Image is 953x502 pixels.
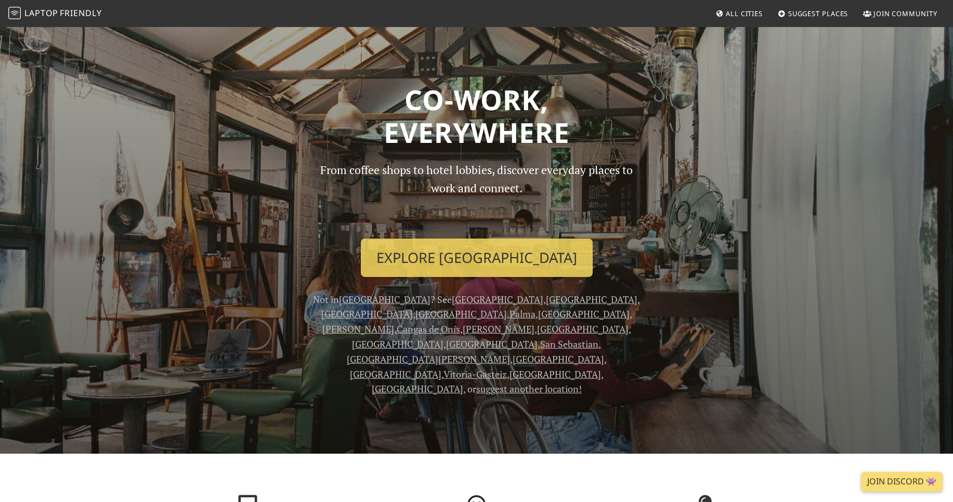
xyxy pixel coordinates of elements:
[513,353,604,365] a: [GEOGRAPHIC_DATA]
[463,323,534,335] a: [PERSON_NAME]
[861,472,943,492] a: Join Discord 👾
[8,5,102,23] a: LaptopFriendly LaptopFriendly
[452,293,543,306] a: [GEOGRAPHIC_DATA]
[322,323,394,335] a: [PERSON_NAME]
[60,7,101,19] span: Friendly
[546,293,637,306] a: [GEOGRAPHIC_DATA]
[859,4,942,23] a: Join Community
[8,7,21,19] img: LaptopFriendly
[443,368,507,380] a: Vitoria-Gasteiz
[350,368,441,380] a: [GEOGRAPHIC_DATA]
[538,308,630,320] a: [GEOGRAPHIC_DATA]
[540,338,598,350] a: San Sebastian
[339,293,430,306] a: [GEOGRAPHIC_DATA]
[24,7,58,19] span: Laptop
[347,353,510,365] a: [GEOGRAPHIC_DATA][PERSON_NAME]
[476,382,582,395] a: suggest another location!
[140,83,814,149] h1: Co-work, Everywhere
[361,239,593,277] a: Explore [GEOGRAPHIC_DATA]
[873,9,937,18] span: Join Community
[510,368,601,380] a: [GEOGRAPHIC_DATA]
[352,338,443,350] a: [GEOGRAPHIC_DATA]
[711,4,767,23] a: All Cities
[446,338,538,350] a: [GEOGRAPHIC_DATA]
[537,323,629,335] a: [GEOGRAPHIC_DATA]
[788,9,848,18] span: Suggest Places
[313,293,640,395] span: Not in ? See , , , , , , , , , , , , , , , , , , , or
[321,308,413,320] a: [GEOGRAPHIC_DATA]
[510,308,536,320] a: Palma
[774,4,853,23] a: Suggest Places
[397,323,460,335] a: Cangas de Onís
[415,308,507,320] a: [GEOGRAPHIC_DATA]
[372,382,463,395] a: [GEOGRAPHIC_DATA]
[311,161,642,230] p: From coffee shops to hotel lobbies, discover everyday places to work and connect.
[726,9,763,18] span: All Cities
